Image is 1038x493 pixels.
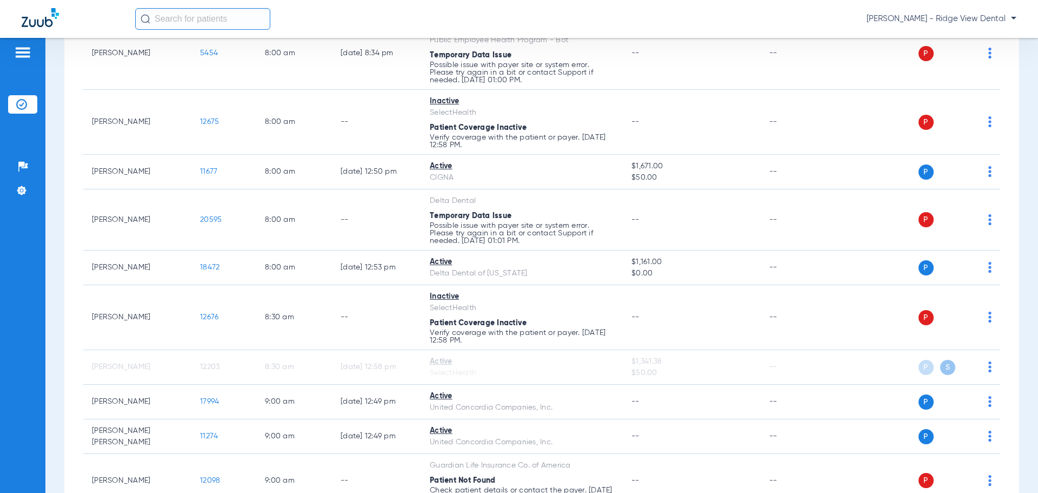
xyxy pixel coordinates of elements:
span: -- [631,49,640,57]
td: -- [761,251,834,285]
span: -- [631,313,640,321]
span: Temporary Data Issue [430,212,511,220]
p: Verify coverage with the patient or payer. [DATE] 12:58 PM. [430,329,614,344]
img: Search Icon [141,14,150,24]
td: [DATE] 12:49 PM [332,419,421,454]
div: United Concordia Companies, Inc. [430,437,614,448]
td: -- [761,419,834,454]
img: group-dot-blue.svg [988,312,992,323]
span: 11677 [200,168,217,175]
div: Inactive [430,96,614,107]
span: P [919,115,934,130]
span: $50.00 [631,367,751,379]
span: P [919,473,934,488]
td: [DATE] 12:49 PM [332,385,421,419]
td: [PERSON_NAME] [83,350,191,385]
td: -- [761,285,834,350]
td: [PERSON_NAME] [83,385,191,419]
td: -- [332,285,421,350]
td: 8:30 AM [256,350,332,385]
td: -- [761,385,834,419]
span: $1,161.00 [631,257,751,268]
span: Patient Not Found [430,477,495,484]
td: 8:00 AM [256,189,332,251]
span: 12676 [200,313,218,321]
td: -- [332,90,421,155]
td: -- [761,350,834,385]
span: P [919,395,934,410]
span: -- [631,477,640,484]
span: $1,671.00 [631,161,751,172]
img: group-dot-blue.svg [988,262,992,273]
span: P [919,310,934,325]
span: -- [631,398,640,405]
div: Active [430,356,614,367]
span: 12098 [200,477,220,484]
iframe: Chat Widget [984,441,1038,493]
img: group-dot-blue.svg [988,396,992,407]
div: Delta Dental [430,195,614,207]
td: -- [761,17,834,90]
span: P [919,165,934,180]
span: 17994 [200,398,219,405]
td: [PERSON_NAME] [83,285,191,350]
p: Verify coverage with the patient or payer. [DATE] 12:58 PM. [430,134,614,149]
td: [PERSON_NAME] [83,251,191,285]
span: $1,341.38 [631,356,751,367]
td: [PERSON_NAME] [83,155,191,189]
div: United Concordia Companies, Inc. [430,402,614,413]
td: -- [761,189,834,251]
div: Guardian Life Insurance Co. of America [430,460,614,471]
img: group-dot-blue.svg [988,166,992,177]
span: P [919,360,934,375]
td: 8:00 AM [256,90,332,155]
div: Active [430,391,614,402]
span: -- [631,118,640,126]
td: 8:30 AM [256,285,332,350]
span: 20595 [200,216,222,224]
span: 11274 [200,432,218,440]
td: 9:00 AM [256,419,332,454]
span: Patient Coverage Inactive [430,124,527,132]
div: Active [430,257,614,268]
img: Zuub Logo [22,8,59,27]
span: P [919,46,934,61]
td: [DATE] 12:58 PM [332,350,421,385]
td: [PERSON_NAME] [83,17,191,90]
span: S [940,360,955,375]
td: -- [761,155,834,189]
td: [PERSON_NAME] [83,90,191,155]
div: SelectHealth [430,367,614,379]
div: Active [430,425,614,437]
td: 9:00 AM [256,385,332,419]
span: P [919,429,934,444]
span: [PERSON_NAME] - Ridge View Dental [867,14,1016,24]
span: 5454 [200,49,218,57]
div: Delta Dental of [US_STATE] [430,268,614,279]
span: -- [631,216,640,224]
span: 18472 [200,264,219,271]
div: Active [430,161,614,172]
img: group-dot-blue.svg [988,361,992,372]
img: hamburger-icon [14,46,31,59]
td: 8:00 AM [256,251,332,285]
input: Search for patients [135,8,270,30]
td: -- [332,189,421,251]
div: Public Employee Health Program - Bot [430,35,614,46]
div: SelectHealth [430,107,614,119]
td: [PERSON_NAME] [PERSON_NAME] [83,419,191,454]
p: Possible issue with payer site or system error. Please try again in a bit or contact Support if n... [430,222,614,245]
p: Possible issue with payer site or system error. Please try again in a bit or contact Support if n... [430,61,614,84]
span: Patient Coverage Inactive [430,319,527,327]
span: 12203 [200,363,219,371]
td: [DATE] 8:34 PM [332,17,421,90]
img: group-dot-blue.svg [988,431,992,442]
span: -- [631,432,640,440]
span: Temporary Data Issue [430,51,511,59]
div: CIGNA [430,172,614,183]
td: 8:00 AM [256,17,332,90]
td: [DATE] 12:53 PM [332,251,421,285]
div: Inactive [430,291,614,303]
span: $50.00 [631,172,751,183]
div: SelectHealth [430,303,614,314]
